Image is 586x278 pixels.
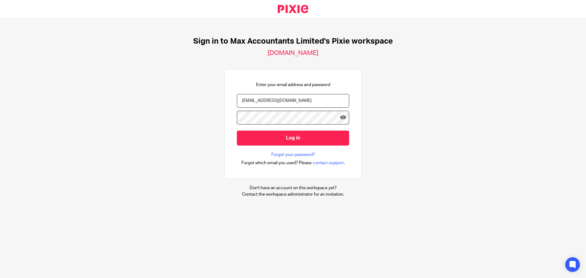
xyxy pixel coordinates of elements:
p: Contact the workspace administrator for an invitation. [242,191,344,197]
p: Don't have an account on this workspace yet? [242,185,344,191]
h1: Sign in to Max Accountants Limited's Pixie workspace [193,37,393,46]
h2: [DOMAIN_NAME] [268,49,318,57]
p: Enter your email address and password [256,82,330,88]
a: Forgot your password? [271,152,315,158]
span: contact support [313,160,344,166]
input: Log in [237,131,349,146]
input: name@example.com [237,94,349,108]
span: Forgot which email you used? Please [241,160,312,166]
div: . [241,159,345,166]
